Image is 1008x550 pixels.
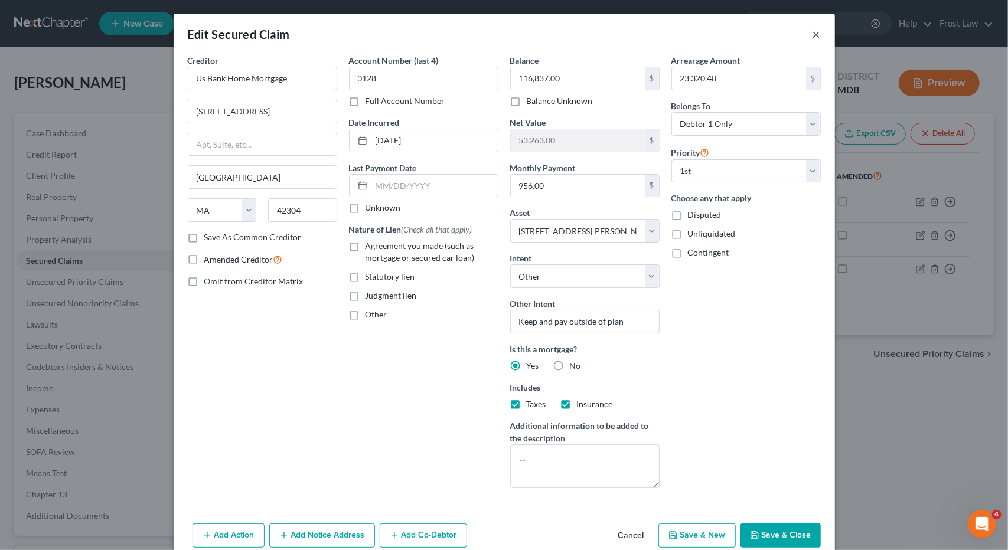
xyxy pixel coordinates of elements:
[193,523,265,548] button: Add Action
[188,67,337,90] input: Search creditor by name...
[658,523,736,548] button: Save & New
[688,228,736,238] span: Unliquidated
[510,343,660,355] label: Is this a mortgage?
[188,166,337,188] input: Enter city...
[349,67,498,90] input: XXXX
[527,95,593,107] label: Balance Unknown
[204,254,273,264] span: Amended Creditor
[366,241,475,263] span: Agreement you made (such as mortgage or secured car loan)
[349,162,417,174] label: Last Payment Date
[366,290,417,300] span: Judgment lien
[806,67,820,90] div: $
[188,26,290,42] div: Edit Secured Claim
[645,129,659,152] div: $
[510,297,556,310] label: Other Intent
[188,133,337,156] input: Apt, Suite, etc...
[688,209,722,220] span: Disputed
[688,247,729,257] span: Contingent
[268,198,337,222] input: Enter zip...
[511,67,645,90] input: 0.00
[269,523,375,548] button: Add Notice Address
[510,252,532,264] label: Intent
[968,510,996,538] iframe: Intercom live chat
[511,129,645,152] input: 0.00
[527,361,539,371] span: Yes
[740,523,821,548] button: Save & Close
[645,175,659,197] div: $
[992,510,1002,519] span: 4
[511,175,645,197] input: 0.00
[577,399,613,409] span: Insurance
[188,55,219,66] span: Creditor
[366,271,415,281] span: Statutory lien
[527,399,546,409] span: Taxes
[570,361,581,371] span: No
[402,224,472,234] span: (Check all that apply)
[510,208,530,218] span: Asset
[349,223,472,235] label: Nature of Lien
[645,67,659,90] div: $
[671,145,710,159] label: Priority
[510,310,660,333] input: Specify...
[366,202,401,214] label: Unknown
[671,192,821,204] label: Choose any that apply
[366,95,445,107] label: Full Account Number
[204,231,302,243] label: Save As Common Creditor
[349,116,400,129] label: Date Incurred
[380,523,467,548] button: Add Co-Debtor
[371,129,498,152] input: MM/DD/YYYY
[671,54,740,67] label: Arrearage Amount
[371,175,498,197] input: MM/DD/YYYY
[510,381,660,394] label: Includes
[366,309,387,319] span: Other
[510,54,539,67] label: Balance
[349,54,439,67] label: Account Number (last 4)
[510,162,576,174] label: Monthly Payment
[510,420,660,444] label: Additional information to be added to the description
[609,525,654,548] button: Cancel
[672,67,806,90] input: 0.00
[813,27,821,41] button: ×
[204,276,304,286] span: Omit from Creditor Matrix
[188,100,337,123] input: Enter address...
[510,116,546,129] label: Net Value
[671,101,711,111] span: Belongs To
